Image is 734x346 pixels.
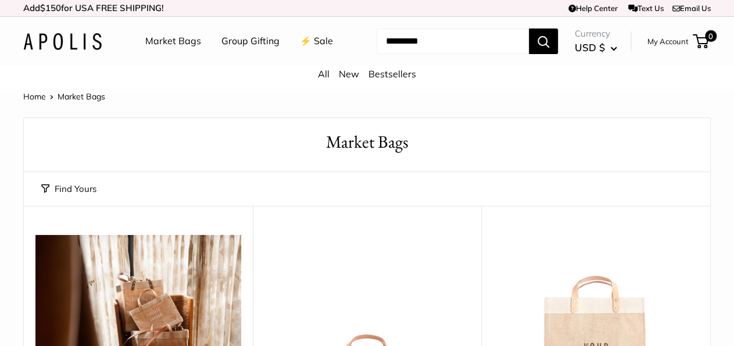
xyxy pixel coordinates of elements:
input: Search... [377,28,529,54]
a: New [339,68,359,80]
span: USD $ [575,41,605,53]
a: Home [23,91,46,102]
a: Market Bags [145,33,201,50]
a: Help Center [568,3,618,13]
span: Market Bags [58,91,105,102]
a: Email Us [672,3,711,13]
a: My Account [647,34,689,48]
img: Apolis [23,33,102,50]
span: 0 [705,30,717,42]
h1: Market Bags [41,130,693,155]
a: 0 [694,34,708,48]
a: All [318,68,330,80]
button: Search [529,28,558,54]
button: Find Yours [41,181,96,197]
nav: Breadcrumb [23,89,105,104]
a: Bestsellers [368,68,416,80]
button: USD $ [575,38,617,57]
a: Text Us [628,3,664,13]
a: ⚡️ Sale [300,33,333,50]
span: $150 [40,2,61,13]
a: Group Gifting [221,33,280,50]
span: Currency [575,26,617,42]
